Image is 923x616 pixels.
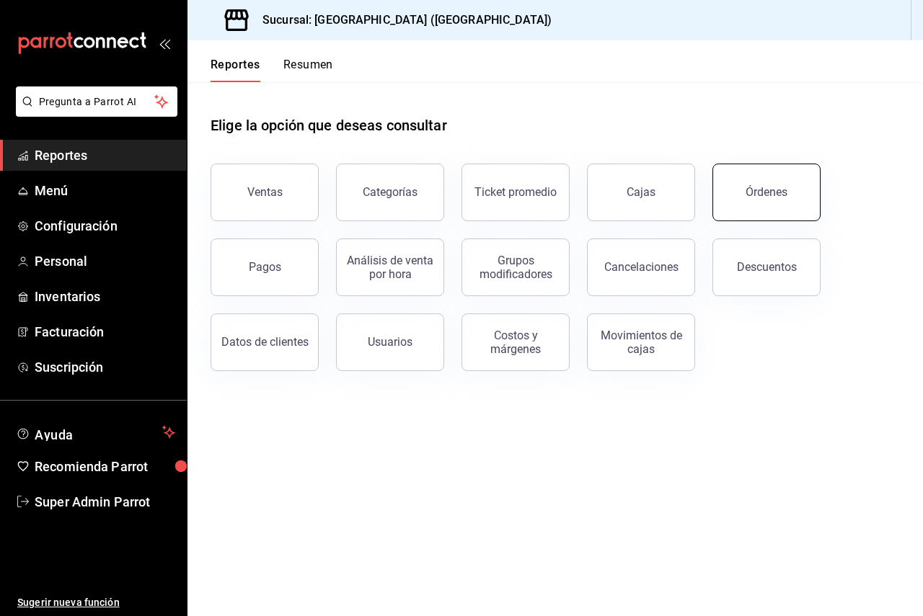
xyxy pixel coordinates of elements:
[17,595,175,610] span: Sugerir nueva función
[211,58,333,82] div: navigation tabs
[737,260,797,274] div: Descuentos
[35,492,175,512] span: Super Admin Parrot
[461,313,570,371] button: Costos y márgenes
[336,238,444,296] button: Análisis de venta por hora
[211,164,319,221] button: Ventas
[596,329,686,356] div: Movimientos de cajas
[471,254,560,281] div: Grupos modificadores
[35,287,175,306] span: Inventarios
[221,335,309,349] div: Datos de clientes
[461,164,570,221] button: Ticket promedio
[712,238,821,296] button: Descuentos
[336,313,444,371] button: Usuarios
[35,251,175,271] span: Personal
[211,115,447,136] h1: Elige la opción que deseas consultar
[16,86,177,117] button: Pregunta a Parrot AI
[474,185,557,199] div: Ticket promedio
[627,185,655,199] div: Cajas
[247,185,283,199] div: Ventas
[587,238,695,296] button: Cancelaciones
[251,12,552,29] h3: Sucursal: [GEOGRAPHIC_DATA] ([GEOGRAPHIC_DATA])
[471,329,560,356] div: Costos y márgenes
[35,357,175,377] span: Suscripción
[604,260,679,274] div: Cancelaciones
[39,94,155,110] span: Pregunta a Parrot AI
[336,164,444,221] button: Categorías
[345,254,435,281] div: Análisis de venta por hora
[211,313,319,371] button: Datos de clientes
[461,238,570,296] button: Grupos modificadores
[35,216,175,236] span: Configuración
[211,58,260,82] button: Reportes
[35,146,175,165] span: Reportes
[368,335,412,349] div: Usuarios
[249,260,281,274] div: Pagos
[363,185,418,199] div: Categorías
[587,313,695,371] button: Movimientos de cajas
[35,181,175,200] span: Menú
[35,424,156,441] span: Ayuda
[10,104,177,120] a: Pregunta a Parrot AI
[35,457,175,476] span: Recomienda Parrot
[35,322,175,342] span: Facturación
[746,185,787,199] div: Órdenes
[283,58,333,82] button: Resumen
[587,164,695,221] button: Cajas
[712,164,821,221] button: Órdenes
[211,238,319,296] button: Pagos
[159,37,170,49] button: open_drawer_menu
